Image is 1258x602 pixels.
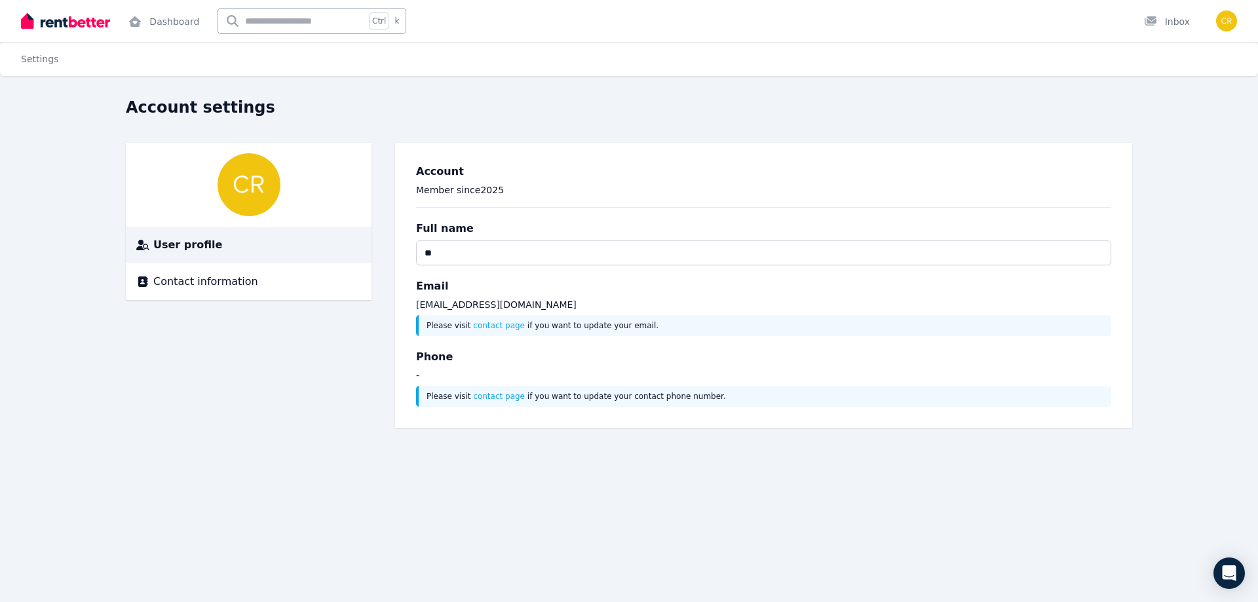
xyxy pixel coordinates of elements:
a: Settings [21,54,58,64]
span: k [394,16,399,26]
h3: Email [416,278,1111,294]
a: contact page [473,321,525,330]
div: Inbox [1144,15,1190,28]
h3: Account [416,164,1111,179]
h1: Account settings [126,97,275,118]
a: contact page [473,392,525,401]
span: User profile [153,237,222,253]
p: Please visit if you want to update your contact phone number. [427,391,1103,402]
p: - [416,369,1111,382]
p: [EMAIL_ADDRESS][DOMAIN_NAME] [416,298,1111,311]
span: Ctrl [369,12,389,29]
span: Contact information [153,274,258,290]
h3: Phone [416,349,1111,365]
p: Member since 2025 [416,183,1111,197]
a: Contact information [136,274,361,290]
img: Shop A [218,153,280,216]
img: Shop A [1216,10,1237,31]
h3: Full name [416,221,1111,236]
div: Open Intercom Messenger [1213,557,1245,589]
p: Please visit if you want to update your email. [427,320,1103,331]
a: User profile [136,237,361,253]
img: RentBetter [21,11,110,31]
